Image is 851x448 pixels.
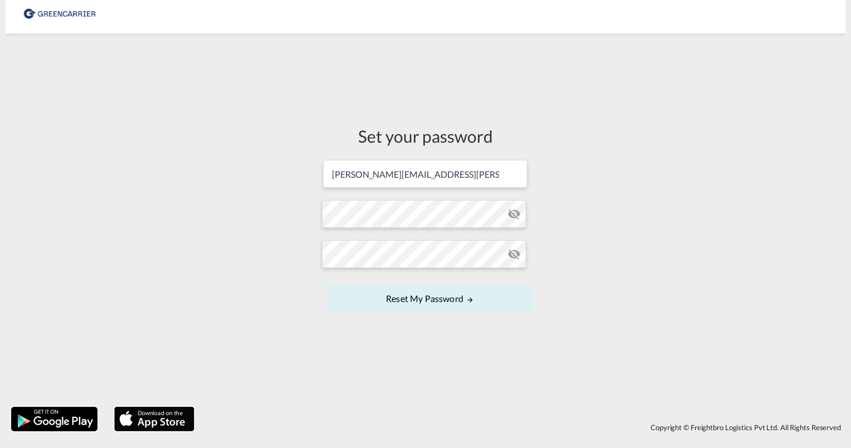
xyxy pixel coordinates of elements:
md-icon: icon-eye-off [507,207,521,221]
button: UPDATE MY PASSWORD [326,285,534,313]
input: Email address [323,160,527,188]
div: Copyright © Freightbro Logistics Pvt Ltd. All Rights Reserved [200,418,845,437]
div: Set your password [322,124,529,148]
img: google.png [10,406,99,432]
img: apple.png [113,406,195,432]
md-icon: icon-eye-off [507,247,521,261]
